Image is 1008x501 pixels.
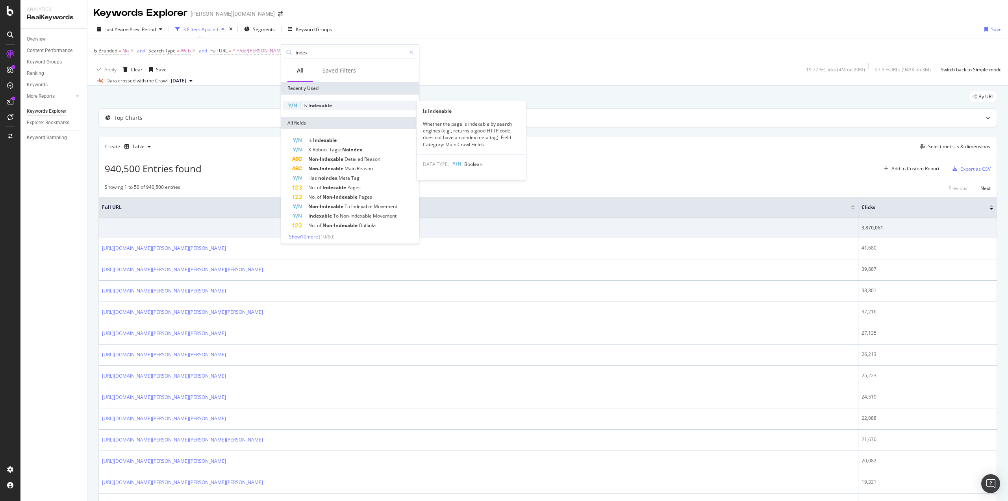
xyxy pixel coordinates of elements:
span: of [317,222,322,229]
div: Keywords Explorer [27,107,66,115]
span: Clicks [862,204,978,211]
a: Explorer Bookmarks [27,119,82,127]
div: 19.77 % Clicks ( 4M on 20M ) [806,66,865,73]
a: [URL][DOMAIN_NAME][PERSON_NAME][PERSON_NAME][PERSON_NAME] [102,436,263,444]
div: 27.9 % URLs ( 943K on 3M ) [875,66,931,73]
div: Open Intercom Messenger [981,474,1000,493]
span: X-Robots-Tags: [308,146,342,153]
div: Explorer Bookmarks [27,119,69,127]
a: More Reports [27,92,74,101]
span: ( 10 / 60 ) [319,233,335,240]
div: Save [156,66,167,73]
button: [DATE] [168,76,196,86]
div: 38,801 [862,287,993,294]
div: legacy label [969,91,997,102]
span: Meta [339,175,351,181]
button: 3 Filters Applied [172,23,228,35]
a: [URL][DOMAIN_NAME][PERSON_NAME][PERSON_NAME] [102,244,226,252]
div: 20,082 [862,457,993,464]
span: ^.*/de/[PERSON_NAME]/.*$ [233,45,293,56]
div: arrow-right-arrow-left [278,11,283,17]
div: 39,887 [862,266,993,273]
div: Select metrics & dimensions [928,143,990,150]
span: Indexable [308,102,332,109]
span: Last Year [104,26,125,33]
span: No. [308,184,317,191]
div: All [297,67,304,74]
div: Content Performance [27,47,72,55]
span: Show 10 more [289,233,318,240]
span: of [317,194,322,200]
div: Switch back to Simple mode [941,66,1002,73]
button: and [137,47,145,54]
span: Pages [359,194,372,200]
a: [URL][DOMAIN_NAME][PERSON_NAME][PERSON_NAME][PERSON_NAME] [102,479,263,486]
button: Export as CSV [949,162,991,175]
span: Non-Indexable [308,203,345,210]
span: Search Type [148,47,176,54]
div: Overview [27,35,46,43]
button: Add to Custom Report [881,162,939,175]
button: Table [121,140,154,153]
div: Clear [131,66,143,73]
div: 21,670 [862,436,993,443]
input: Search by field name [295,47,406,58]
span: Outlinks [359,222,376,229]
div: Whether the page is indexable by search engines (e.g., returns a good HTTP code, does not have a ... [417,121,526,148]
span: 2025 Sep. 1st [171,77,186,84]
div: Add to Custom Report [891,166,939,171]
a: Keywords Explorer [27,107,82,115]
div: More Reports [27,92,55,101]
span: Has [308,175,318,181]
span: = [229,47,232,54]
button: Last YearvsPrev. Period [94,23,165,35]
div: 27,135 [862,330,993,337]
div: Apply [104,66,117,73]
div: Showing 1 to 50 of 940,500 entries [105,184,180,193]
div: Previous [949,185,967,192]
div: Top Charts [114,114,143,122]
a: [URL][DOMAIN_NAME][PERSON_NAME][PERSON_NAME] [102,287,226,295]
span: Indexable [308,212,333,219]
span: Boolean [464,161,482,168]
span: of [317,184,322,191]
div: RealKeywords [27,13,81,22]
span: No. [308,194,317,200]
a: [URL][DOMAIN_NAME][PERSON_NAME][PERSON_NAME] [102,457,226,465]
a: Content Performance [27,47,82,55]
div: 37,216 [862,308,993,315]
a: [URL][DOMAIN_NAME][PERSON_NAME][PERSON_NAME] [102,351,226,359]
span: Full URL [210,47,228,54]
div: 3 Filters Applied [183,26,218,33]
a: [URL][DOMAIN_NAME][PERSON_NAME][PERSON_NAME][PERSON_NAME] [102,308,263,316]
div: times [228,25,234,33]
div: Export as CSV [960,166,991,172]
div: Next [980,185,991,192]
span: Indexable [351,203,374,210]
a: [URL][DOMAIN_NAME][PERSON_NAME][PERSON_NAME] [102,393,226,401]
a: [URL][DOMAIN_NAME][PERSON_NAME][PERSON_NAME][PERSON_NAME] [102,266,263,274]
span: No [122,45,129,56]
span: Tag [351,175,359,181]
div: Data crossed with the Crawl [106,77,168,84]
span: Non-Indexable [308,165,345,172]
button: Switch back to Simple mode [938,63,1002,76]
button: Select metrics & dimensions [917,142,990,151]
span: Is [308,137,313,143]
div: Table [132,144,145,149]
a: Ranking [27,69,82,78]
span: Indexable [322,184,347,191]
button: Clear [120,63,143,76]
div: Ranking [27,69,44,78]
span: Pages [347,184,361,191]
span: No. [308,222,317,229]
a: [URL][DOMAIN_NAME][PERSON_NAME][PERSON_NAME] [102,415,226,423]
span: Main [345,165,357,172]
span: Non-Indexable [340,212,373,219]
div: Saved Filters [322,67,356,74]
div: 3,870,061 [862,224,993,231]
div: 22,088 [862,415,993,422]
button: Next [980,184,991,193]
a: Keyword Groups [27,58,82,66]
